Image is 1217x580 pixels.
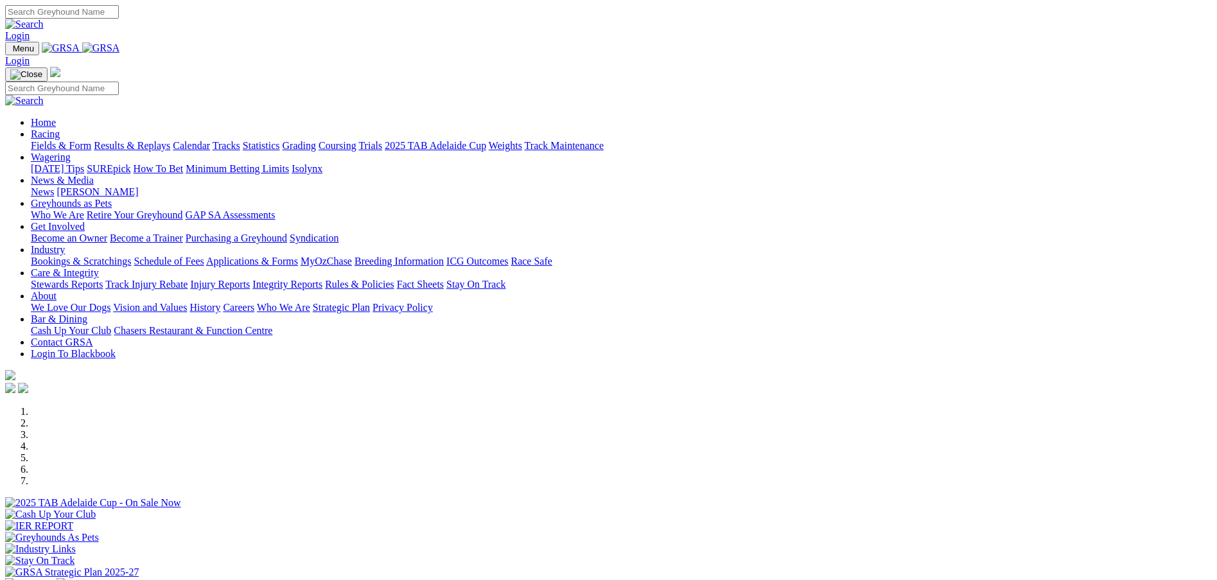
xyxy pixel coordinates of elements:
button: Toggle navigation [5,42,39,55]
a: Stewards Reports [31,279,103,290]
img: Close [10,69,42,80]
a: Minimum Betting Limits [186,163,289,174]
a: Calendar [173,140,210,151]
a: Schedule of Fees [134,256,204,267]
a: Login [5,30,30,41]
a: [PERSON_NAME] [57,186,138,197]
a: Careers [223,302,254,313]
a: Tracks [213,140,240,151]
a: Greyhounds as Pets [31,198,112,209]
span: Menu [13,44,34,53]
a: Become a Trainer [110,233,183,243]
a: Home [31,117,56,128]
a: Fields & Form [31,140,91,151]
img: twitter.svg [18,383,28,393]
a: Who We Are [31,209,84,220]
a: Vision and Values [113,302,187,313]
img: logo-grsa-white.png [50,67,60,77]
a: Results & Replays [94,140,170,151]
img: Greyhounds As Pets [5,532,99,543]
a: Login To Blackbook [31,348,116,359]
a: News [31,186,54,197]
a: Integrity Reports [252,279,322,290]
img: Cash Up Your Club [5,509,96,520]
a: Care & Integrity [31,267,99,278]
a: Cash Up Your Club [31,325,111,336]
div: Bar & Dining [31,325,1212,337]
a: Wagering [31,152,71,163]
a: Stay On Track [446,279,505,290]
input: Search [5,5,119,19]
a: MyOzChase [301,256,352,267]
a: We Love Our Dogs [31,302,110,313]
a: Bar & Dining [31,313,87,324]
img: IER REPORT [5,520,73,532]
a: Rules & Policies [325,279,394,290]
a: ICG Outcomes [446,256,508,267]
a: Contact GRSA [31,337,92,347]
img: Stay On Track [5,555,74,567]
div: Care & Integrity [31,279,1212,290]
div: News & Media [31,186,1212,198]
div: Industry [31,256,1212,267]
a: Statistics [243,140,280,151]
a: Who We Are [257,302,310,313]
a: News & Media [31,175,94,186]
div: Wagering [31,163,1212,175]
a: [DATE] Tips [31,163,84,174]
button: Toggle navigation [5,67,48,82]
a: Privacy Policy [372,302,433,313]
img: GRSA [82,42,120,54]
input: Search [5,82,119,95]
a: Strategic Plan [313,302,370,313]
img: logo-grsa-white.png [5,370,15,380]
a: Login [5,55,30,66]
a: Racing [31,128,60,139]
a: History [189,302,220,313]
a: Industry [31,244,65,255]
a: Weights [489,140,522,151]
a: Isolynx [292,163,322,174]
a: Track Injury Rebate [105,279,188,290]
a: Syndication [290,233,338,243]
img: GRSA Strategic Plan 2025-27 [5,567,139,578]
a: Track Maintenance [525,140,604,151]
a: GAP SA Assessments [186,209,276,220]
a: Chasers Restaurant & Function Centre [114,325,272,336]
a: Retire Your Greyhound [87,209,183,220]
a: Become an Owner [31,233,107,243]
img: 2025 TAB Adelaide Cup - On Sale Now [5,497,181,509]
div: Racing [31,140,1212,152]
a: Purchasing a Greyhound [186,233,287,243]
a: Coursing [319,140,356,151]
a: Grading [283,140,316,151]
img: facebook.svg [5,383,15,393]
a: Race Safe [511,256,552,267]
a: Trials [358,140,382,151]
a: Applications & Forms [206,256,298,267]
div: Greyhounds as Pets [31,209,1212,221]
img: GRSA [42,42,80,54]
a: Injury Reports [190,279,250,290]
div: Get Involved [31,233,1212,244]
img: Search [5,19,44,30]
a: Fact Sheets [397,279,444,290]
a: Bookings & Scratchings [31,256,131,267]
img: Industry Links [5,543,76,555]
a: Breeding Information [355,256,444,267]
div: About [31,302,1212,313]
a: Get Involved [31,221,85,232]
a: About [31,290,57,301]
a: SUREpick [87,163,130,174]
a: How To Bet [134,163,184,174]
a: 2025 TAB Adelaide Cup [385,140,486,151]
img: Search [5,95,44,107]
